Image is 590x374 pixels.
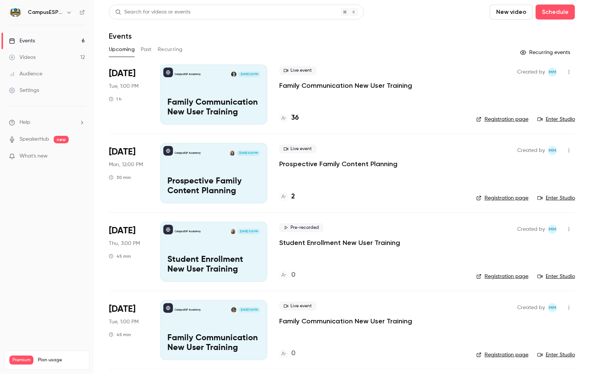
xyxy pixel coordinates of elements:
a: Prospective Family Content Planning [279,159,397,168]
button: Upcoming [109,44,135,56]
span: Mairin Matthews [548,68,557,77]
div: Sep 18 Thu, 3:00 PM (America/New York) [109,222,148,282]
a: Enter Studio [537,351,575,359]
button: Past [141,44,152,56]
h4: 2 [291,192,295,202]
button: Recurring events [517,47,575,59]
p: Family Communication New User Training [167,333,260,353]
span: Live event [279,66,316,75]
span: Help [20,119,30,126]
div: Sep 15 Mon, 12:00 PM (America/New York) [109,143,148,203]
a: Enter Studio [537,273,575,280]
img: CampusESP Academy [9,6,21,18]
span: Pre-recorded [279,223,324,232]
p: CampusESP Academy [175,72,201,76]
span: Mairin Matthews [548,146,557,155]
span: new [54,136,69,143]
span: Tue, 1:00 PM [109,83,138,90]
span: [DATE] 12:00 PM [237,150,260,156]
div: Sep 23 Tue, 1:00 PM (America/New York) [109,300,148,360]
span: MM [549,225,556,234]
span: [DATE] [109,225,135,237]
img: Mira Gandhi [231,307,236,312]
span: Tue, 1:00 PM [109,318,138,326]
a: Registration page [476,351,528,359]
li: help-dropdown-opener [9,119,85,126]
span: [DATE] [109,146,135,158]
div: Audience [9,70,42,78]
div: 30 min [109,174,131,180]
h4: 36 [291,113,299,123]
span: Plan usage [38,357,84,363]
div: 1 h [109,96,122,102]
span: Mon, 12:00 PM [109,161,143,168]
p: CampusESP Academy [175,230,201,233]
p: Student Enrollment New User Training [167,255,260,275]
a: Registration page [476,273,528,280]
span: [DATE] [109,68,135,80]
div: Events [9,37,35,45]
a: Registration page [476,116,528,123]
span: Mairin Matthews [548,303,557,312]
span: Created by [517,146,545,155]
div: Aug 19 Tue, 1:00 PM (America/New York) [109,65,148,125]
span: [DATE] 1:00 PM [238,72,260,77]
span: Live event [279,302,316,311]
a: 0 [279,348,295,359]
span: Live event [279,144,316,153]
a: Student Enrollment New User TrainingCampusESP AcademyMairin Matthews[DATE] 3:00 PMStudent Enrollm... [160,222,267,282]
a: 2 [279,192,295,202]
a: Registration page [476,194,528,202]
div: 45 min [109,253,131,259]
a: Enter Studio [537,194,575,202]
p: CampusESP Academy [175,308,201,312]
h1: Events [109,32,132,41]
span: Mairin Matthews [548,225,557,234]
h6: CampusESP Academy [28,9,63,16]
div: Settings [9,87,39,94]
a: Student Enrollment New User Training [279,238,400,247]
img: Albert Perera [231,72,236,77]
a: Enter Studio [537,116,575,123]
div: Search for videos or events [115,8,190,16]
span: [DATE] 1:00 PM [238,307,260,312]
a: Family Communication New User Training [279,317,412,326]
a: 36 [279,113,299,123]
span: What's new [20,152,48,160]
span: [DATE] 3:00 PM [238,229,260,234]
span: Premium [9,356,33,365]
h4: 0 [291,270,295,280]
span: MM [549,146,556,155]
a: Family Communication New User TrainingCampusESP AcademyMira Gandhi[DATE] 1:00 PMFamily Communicat... [160,300,267,360]
div: Videos [9,54,36,61]
div: 45 min [109,332,131,338]
span: Created by [517,303,545,312]
a: Family Communication New User TrainingCampusESP AcademyAlbert Perera[DATE] 1:00 PMFamily Communic... [160,65,267,125]
iframe: Noticeable Trigger [76,153,85,160]
span: Created by [517,68,545,77]
button: New video [490,5,533,20]
h4: 0 [291,348,295,359]
a: 0 [279,270,295,280]
p: Family Communication New User Training [167,98,260,117]
button: Recurring [158,44,183,56]
img: Mairin Matthews [230,229,236,234]
p: Prospective Family Content Planning [167,177,260,196]
a: Family Communication New User Training [279,81,412,90]
span: [DATE] [109,303,135,315]
img: Kerri Meeks-Griffin [230,150,235,156]
span: Thu, 3:00 PM [109,240,140,247]
a: SpeakerHub [20,135,49,143]
span: MM [549,303,556,312]
span: MM [549,68,556,77]
button: Schedule [536,5,575,20]
a: Prospective Family Content PlanningCampusESP AcademyKerri Meeks-Griffin[DATE] 12:00 PMProspective... [160,143,267,203]
p: CampusESP Academy [175,151,201,155]
span: Created by [517,225,545,234]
